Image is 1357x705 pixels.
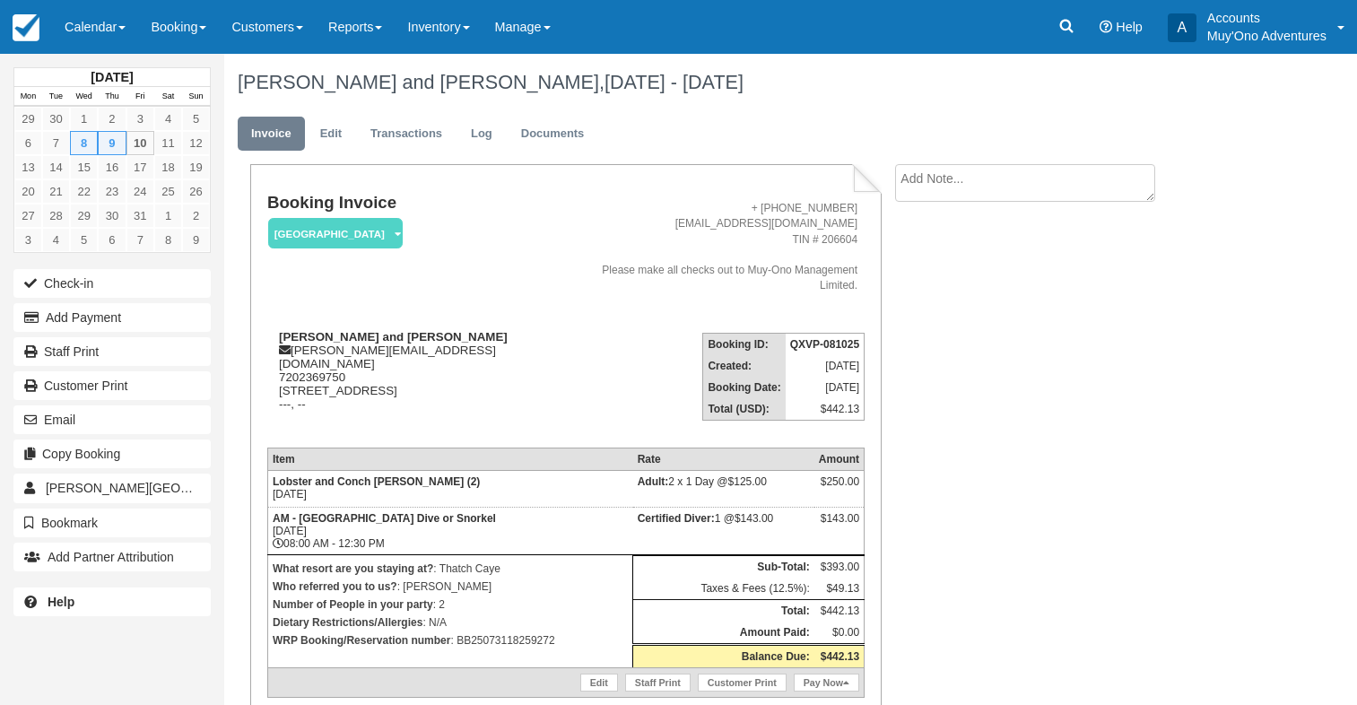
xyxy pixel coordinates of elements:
a: Staff Print [625,674,691,692]
th: Fri [126,87,154,107]
a: 5 [182,107,210,131]
td: $442.13 [786,398,865,421]
div: $250.00 [819,475,859,502]
a: Staff Print [13,337,211,366]
td: [DATE] [786,355,865,377]
a: 3 [14,228,42,252]
a: 13 [14,155,42,179]
strong: Who referred you to us? [273,580,397,593]
a: 26 [182,179,210,204]
strong: Number of People in your party [273,598,433,611]
th: Rate [633,448,814,471]
a: 29 [70,204,98,228]
a: 15 [70,155,98,179]
a: 17 [126,155,154,179]
a: 1 [70,107,98,131]
a: 7 [126,228,154,252]
a: [PERSON_NAME][GEOGRAPHIC_DATA] [13,474,211,502]
a: 2 [182,204,210,228]
p: : Thatch Caye [273,560,628,578]
a: 25 [154,179,182,204]
a: 8 [70,131,98,155]
p: Accounts [1207,9,1327,27]
p: Muy'Ono Adventures [1207,27,1327,45]
strong: Certified Diver [638,512,715,525]
a: 11 [154,131,182,155]
th: Amount [814,448,865,471]
td: 2 x 1 Day @ [633,471,814,508]
a: Documents [508,117,598,152]
td: $393.00 [814,556,865,579]
strong: AM - [GEOGRAPHIC_DATA] Dive or Snorkel [273,512,496,525]
a: Edit [307,117,355,152]
strong: What resort are you staying at? [273,562,433,575]
td: [DATE] 08:00 AM - 12:30 PM [267,508,632,555]
a: [GEOGRAPHIC_DATA] [267,217,396,250]
th: Sat [154,87,182,107]
a: Customer Print [13,371,211,400]
span: [DATE] - [DATE] [605,71,744,93]
a: Edit [580,674,618,692]
th: Thu [98,87,126,107]
div: A [1168,13,1196,42]
a: 4 [42,228,70,252]
p: : BB25073118259272 [273,631,628,649]
a: 18 [154,155,182,179]
td: $49.13 [814,578,865,600]
strong: [PERSON_NAME] and [PERSON_NAME] [279,330,508,344]
a: 5 [70,228,98,252]
a: Pay Now [794,674,859,692]
th: Booking Date: [703,377,786,398]
a: Transactions [357,117,456,152]
p: : [PERSON_NAME] [273,578,628,596]
a: 8 [154,228,182,252]
strong: [DATE] [91,70,133,84]
h1: Booking Invoice [267,194,573,213]
a: 30 [42,107,70,131]
a: 1 [154,204,182,228]
a: Help [13,587,211,616]
a: 6 [98,228,126,252]
strong: QXVP-081025 [790,338,859,351]
a: 9 [98,131,126,155]
td: [DATE] [267,471,632,508]
strong: $442.13 [821,650,859,663]
a: 3 [126,107,154,131]
a: 23 [98,179,126,204]
th: Balance Due: [633,645,814,668]
th: Created: [703,355,786,377]
strong: Adult [638,475,669,488]
td: $0.00 [814,622,865,645]
b: Help [48,595,74,609]
img: checkfront-main-nav-mini-logo.png [13,14,39,41]
a: 9 [182,228,210,252]
strong: Lobster and Conch [PERSON_NAME] (2) [273,475,480,488]
td: Taxes & Fees (12.5%): [633,578,814,600]
a: 27 [14,204,42,228]
div: [PERSON_NAME][EMAIL_ADDRESS][DOMAIN_NAME] 7202369750 [STREET_ADDRESS] ---, -- [267,330,573,433]
th: Tue [42,87,70,107]
a: 6 [14,131,42,155]
a: 29 [14,107,42,131]
td: 1 @ [633,508,814,555]
strong: Dietary Restrictions/Allergies [273,616,422,629]
td: $442.13 [814,600,865,622]
p: : N/A [273,614,628,631]
button: Check-in [13,269,211,298]
address: + [PHONE_NUMBER] [EMAIL_ADDRESS][DOMAIN_NAME] TIN # 206604 Please make all checks out to Muy-Ono ... [580,201,858,293]
a: 12 [182,131,210,155]
em: [GEOGRAPHIC_DATA] [268,218,403,249]
a: 7 [42,131,70,155]
a: 22 [70,179,98,204]
a: 10 [126,131,154,155]
a: 19 [182,155,210,179]
a: 20 [14,179,42,204]
a: 30 [98,204,126,228]
th: Amount Paid: [633,622,814,645]
button: Add Partner Attribution [13,543,211,571]
button: Add Payment [13,303,211,332]
a: 2 [98,107,126,131]
a: 16 [98,155,126,179]
td: [DATE] [786,377,865,398]
span: $125.00 [728,475,767,488]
